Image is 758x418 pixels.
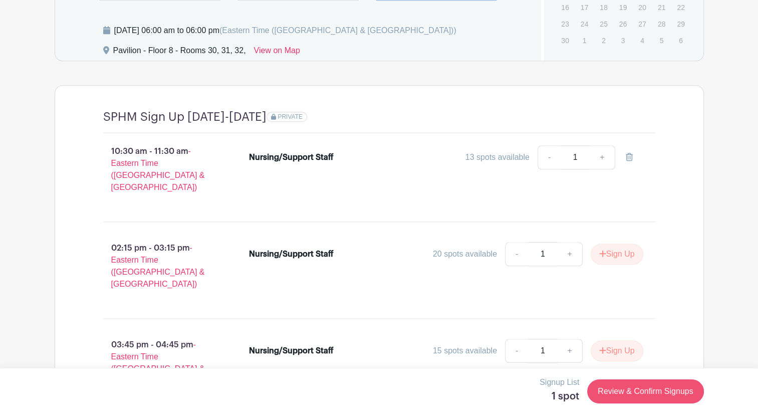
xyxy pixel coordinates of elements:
p: 23 [557,16,573,32]
div: Nursing/Support Staff [249,151,334,163]
p: 25 [595,16,612,32]
p: 1 [576,33,593,48]
span: - Eastern Time ([GEOGRAPHIC_DATA] & [GEOGRAPHIC_DATA]) [111,147,205,191]
p: 5 [653,33,670,48]
p: 27 [634,16,650,32]
div: [DATE] 06:00 am to 06:00 pm [114,25,456,37]
a: + [557,339,582,363]
div: 15 spots available [433,345,497,357]
div: Pavilion - Floor 8 - Rooms 30, 31, 32, [113,45,246,61]
span: (Eastern Time ([GEOGRAPHIC_DATA] & [GEOGRAPHIC_DATA])) [219,26,456,35]
p: 10:30 am - 11:30 am [87,141,233,197]
a: + [557,242,582,266]
h5: 1 spot [540,390,579,402]
div: 20 spots available [433,248,497,260]
p: 03:45 pm - 04:45 pm [87,335,233,391]
a: - [505,339,528,363]
p: 4 [634,33,650,48]
button: Sign Up [591,340,643,361]
a: - [505,242,528,266]
p: 28 [653,16,670,32]
h4: SPHM Sign Up [DATE]-[DATE] [103,110,267,124]
p: 30 [557,33,573,48]
p: 3 [615,33,631,48]
p: 26 [615,16,631,32]
div: Nursing/Support Staff [249,248,334,260]
a: View on Map [254,45,300,61]
p: 02:15 pm - 03:15 pm [87,238,233,294]
a: - [538,145,561,169]
p: 24 [576,16,593,32]
div: 13 spots available [465,151,530,163]
p: 2 [595,33,612,48]
p: 29 [672,16,689,32]
p: Signup List [540,376,579,388]
button: Sign Up [591,244,643,265]
a: + [590,145,615,169]
span: - Eastern Time ([GEOGRAPHIC_DATA] & [GEOGRAPHIC_DATA]) [111,244,205,288]
p: 6 [672,33,689,48]
div: Nursing/Support Staff [249,345,334,357]
span: PRIVATE [278,113,303,120]
a: Review & Confirm Signups [587,379,703,403]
